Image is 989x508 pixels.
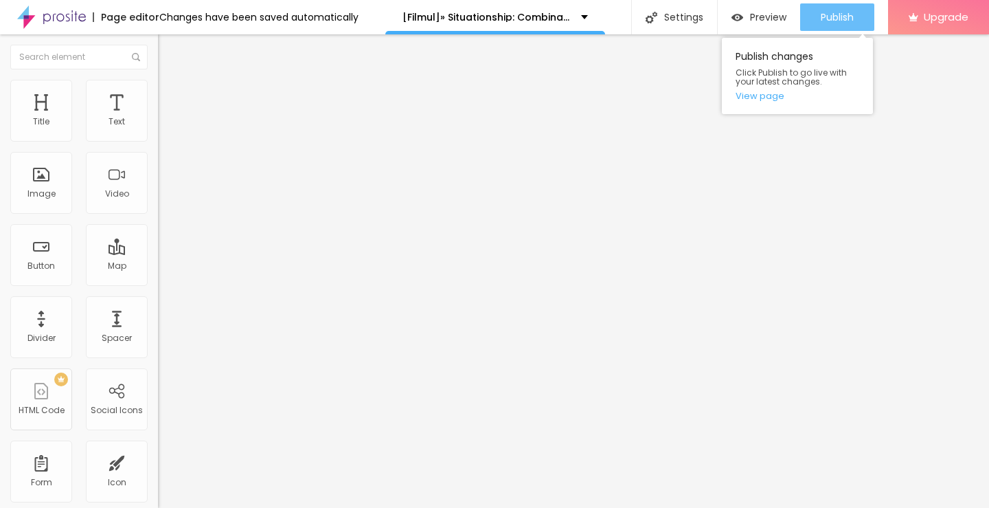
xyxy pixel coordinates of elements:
div: Spacer [102,333,132,343]
div: Page editor [93,12,159,22]
img: Icone [646,12,657,23]
p: [Filmul]» Situationship: Combinatii, nu relatii (2025) Film Online Subtitrat in [GEOGRAPHIC_DATA]... [402,12,571,22]
div: Map [108,261,126,271]
input: Search element [10,45,148,69]
div: HTML Code [19,406,65,415]
div: Button [27,261,55,271]
div: Title [33,117,49,126]
span: Upgrade [924,11,968,23]
div: Image [27,189,56,199]
div: Icon [108,478,126,487]
div: Social Icons [91,406,143,415]
button: Publish [800,3,874,31]
div: Text [109,117,125,126]
div: Video [105,189,129,199]
span: Preview [750,12,786,23]
a: View page [736,91,859,100]
button: Preview [718,3,800,31]
img: Icone [132,53,140,61]
img: view-1.svg [731,12,743,23]
div: Publish changes [722,38,873,114]
div: Divider [27,333,56,343]
span: Publish [821,12,854,23]
div: Form [31,478,52,487]
span: Click Publish to go live with your latest changes. [736,68,859,86]
div: Changes have been saved automatically [159,12,359,22]
iframe: Editor [158,34,989,508]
